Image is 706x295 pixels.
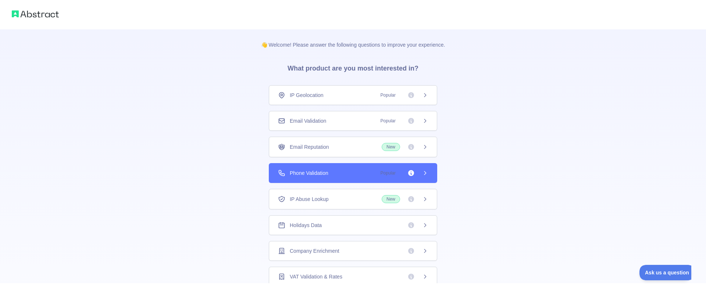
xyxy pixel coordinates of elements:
[290,273,342,280] span: VAT Validation & Rates
[376,169,400,177] span: Popular
[290,195,329,203] span: IP Abuse Lookup
[382,143,400,151] span: New
[382,195,400,203] span: New
[290,247,339,255] span: Company Enrichment
[290,91,324,99] span: IP Geolocation
[376,91,400,99] span: Popular
[290,143,329,151] span: Email Reputation
[276,48,430,85] h3: What product are you most interested in?
[639,265,691,280] iframe: Toggle Customer Support
[290,117,326,125] span: Email Validation
[290,222,322,229] span: Holidays Data
[290,169,328,177] span: Phone Validation
[12,9,59,19] img: Abstract logo
[376,117,400,125] span: Popular
[249,29,457,48] p: 👋 Welcome! Please answer the following questions to improve your experience.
